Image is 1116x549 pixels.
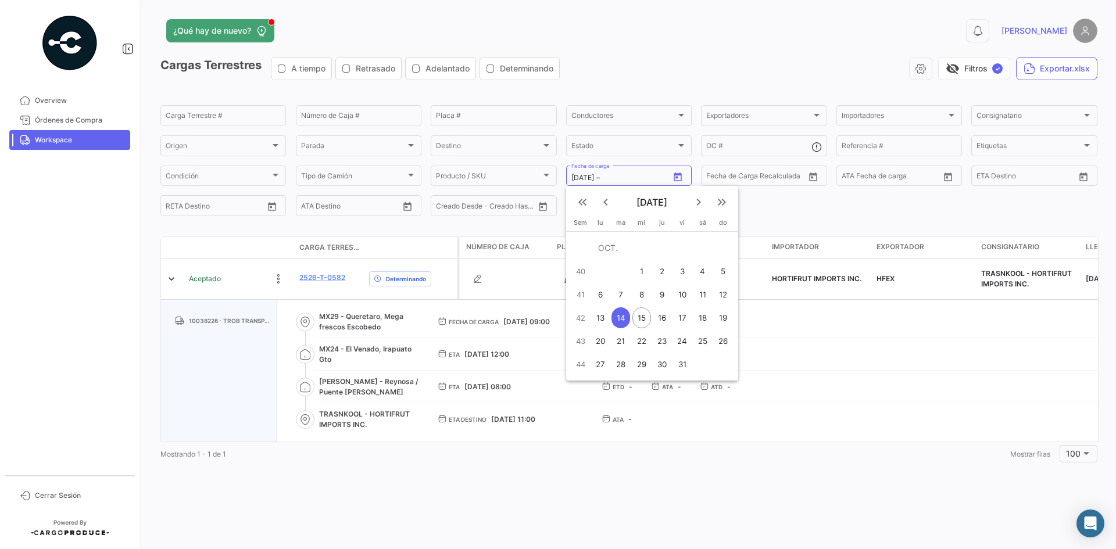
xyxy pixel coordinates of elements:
td: 41 [571,283,591,306]
button: 19 de octubre de 2025 [713,306,734,329]
span: [DATE] [617,196,687,208]
th: Sem [571,218,591,231]
div: 10 [673,284,691,305]
mat-icon: keyboard_double_arrow_right [715,195,729,209]
button: 8 de octubre de 2025 [631,283,652,306]
button: 27 de octubre de 2025 [591,353,611,376]
div: 7 [611,284,630,305]
button: 17 de octubre de 2025 [672,306,692,329]
button: 13 de octubre de 2025 [591,306,611,329]
div: 31 [673,354,691,375]
button: 20 de octubre de 2025 [591,329,611,353]
button: 22 de octubre de 2025 [631,329,652,353]
div: 1 [632,261,651,282]
button: 29 de octubre de 2025 [631,353,652,376]
button: 14 de octubre de 2025 [610,306,631,329]
button: 7 de octubre de 2025 [610,283,631,306]
div: 17 [673,307,691,328]
div: 28 [611,354,630,375]
button: 23 de octubre de 2025 [652,329,673,353]
span: lu [598,218,603,227]
button: 24 de octubre de 2025 [672,329,692,353]
div: 25 [693,331,712,351]
span: do [719,218,727,227]
div: 13 [591,307,609,328]
div: 19 [714,307,732,328]
button: 6 de octubre de 2025 [591,283,611,306]
div: 21 [611,331,630,351]
div: Abrir Intercom Messenger [1076,509,1104,537]
button: 18 de octubre de 2025 [692,306,713,329]
div: 14 [611,307,630,328]
button: 11 de octubre de 2025 [692,283,713,306]
div: 29 [632,354,651,375]
div: 8 [632,284,651,305]
td: 40 [571,260,591,283]
div: 2 [653,261,671,282]
button: 9 de octubre de 2025 [652,283,673,306]
button: 3 de octubre de 2025 [672,260,692,283]
div: 4 [693,261,712,282]
button: 16 de octubre de 2025 [652,306,673,329]
button: 15 de octubre de 2025 [631,306,652,329]
div: 5 [714,261,732,282]
mat-icon: keyboard_arrow_right [692,195,706,209]
div: 9 [653,284,671,305]
div: 16 [653,307,671,328]
span: ju [659,218,665,227]
td: OCT. [591,236,734,260]
div: 27 [591,354,609,375]
button: 5 de octubre de 2025 [713,260,734,283]
div: 15 [632,307,651,328]
button: 1 de octubre de 2025 [631,260,652,283]
div: 30 [653,354,671,375]
div: 20 [591,331,609,351]
span: sá [699,218,706,227]
button: 25 de octubre de 2025 [692,329,713,353]
button: 2 de octubre de 2025 [652,260,673,283]
div: 24 [673,331,691,351]
span: ma [616,218,625,227]
button: 26 de octubre de 2025 [713,329,734,353]
button: 31 de octubre de 2025 [672,353,692,376]
td: 43 [571,329,591,353]
div: 12 [714,284,732,305]
button: 21 de octubre de 2025 [610,329,631,353]
div: 22 [632,331,651,351]
mat-icon: keyboard_double_arrow_left [575,195,589,209]
button: 28 de octubre de 2025 [610,353,631,376]
td: 42 [571,306,591,329]
td: 44 [571,353,591,376]
div: 6 [591,284,609,305]
div: 11 [693,284,712,305]
span: vi [679,218,685,227]
span: mi [638,218,645,227]
div: 18 [693,307,712,328]
button: 12 de octubre de 2025 [713,283,734,306]
div: 26 [714,331,732,351]
button: 4 de octubre de 2025 [692,260,713,283]
div: 23 [653,331,671,351]
button: 30 de octubre de 2025 [652,353,673,376]
mat-icon: keyboard_arrow_left [599,195,613,209]
div: 3 [673,261,691,282]
button: 10 de octubre de 2025 [672,283,692,306]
